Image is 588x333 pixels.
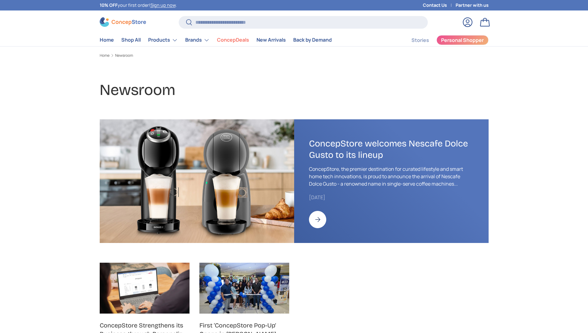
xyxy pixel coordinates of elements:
[411,34,429,46] a: Stories
[100,17,146,27] img: ConcepStore
[436,35,489,45] a: Personal Shopper
[423,2,456,9] a: Contact Us
[148,34,178,46] a: Products
[185,34,210,46] a: Brands
[181,34,213,46] summary: Brands
[150,2,176,8] a: Sign up now
[309,138,468,160] a: ConcepStore welcomes Nescafe Dolce Gusto to its lineup
[293,34,332,46] a: Back by Demand
[144,34,181,46] summary: Products
[115,54,133,57] a: Newsroom
[217,34,249,46] a: ConcepDeals
[199,263,289,313] img: concepstore.ph-physical-pop-up-store-grand-opening-at-ayala-feliz-pr-article
[100,53,489,58] nav: Breadcrumbs
[100,2,177,9] p: your first order! .
[121,34,141,46] a: Shop All
[100,119,294,243] img: https://concepstore.ph/collections/new-arrivals
[456,2,489,9] a: Partner with us
[256,34,286,46] a: New Arrivals
[100,263,190,313] img: https://concepstore.ph/
[100,2,118,8] strong: 10% OFF
[100,34,114,46] a: Home
[100,34,332,46] nav: Primary
[100,54,110,57] a: Home
[441,38,484,43] span: Personal Shopper
[397,34,489,46] nav: Secondary
[100,80,489,100] h1: Newsroom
